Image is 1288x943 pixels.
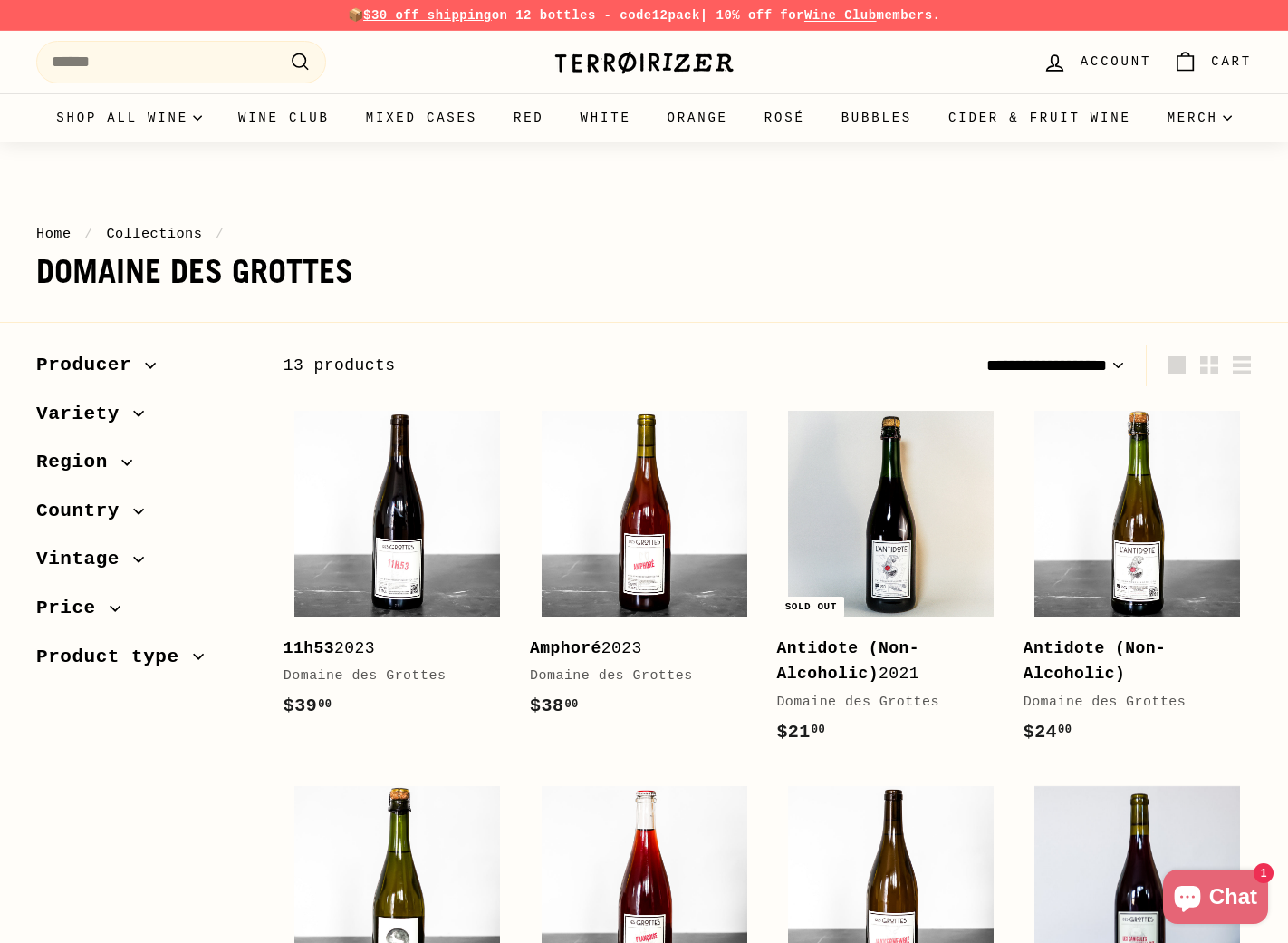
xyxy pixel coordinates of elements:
[36,223,1252,245] nav: breadcrumbs
[36,642,193,673] span: Product type
[823,93,930,142] a: Bubbles
[652,8,700,23] strong: 12pack
[1058,724,1072,736] sup: 00
[318,698,332,711] sup: 00
[778,597,844,617] div: Sold out
[1032,35,1162,89] a: Account
[36,593,110,624] span: Price
[36,637,255,686] button: Product type
[746,93,823,142] a: Rosé
[812,724,825,736] sup: 00
[284,639,334,657] b: 11h53
[530,695,579,716] span: $38
[776,400,1004,765] a: Sold out Antidote (Non-Alcoholic)2021Domaine des Grottes
[36,226,72,242] a: Home
[1162,35,1263,89] a: Cart
[284,353,768,379] div: 13 products
[36,399,133,430] span: Variety
[36,491,255,540] button: Country
[36,540,255,588] button: Vintage
[284,400,512,739] a: 11h532023Domaine des Grottes
[1211,52,1252,72] span: Cart
[1149,93,1250,142] summary: Merch
[348,93,495,142] a: Mixed Cases
[36,345,255,394] button: Producer
[930,93,1149,142] a: Cider & Fruit Wine
[36,350,145,381] span: Producer
[211,226,229,242] span: /
[363,8,492,23] span: $30 off shipping
[106,226,202,242] a: Collections
[284,636,494,662] div: 2023
[530,400,758,739] a: Amphoré2023Domaine des Grottes
[530,639,601,657] b: Amphoré
[284,666,494,687] div: Domaine des Grottes
[1158,870,1274,928] inbox-online-store-chat: Shopify online store chat
[1024,722,1072,743] span: $24
[562,93,649,142] a: White
[36,588,255,637] button: Price
[564,698,578,711] sup: 00
[530,666,740,687] div: Domaine des Grottes
[776,639,919,684] b: Antidote (Non-Alcoholic)
[36,5,1252,25] p: 📦 on 12 bottles - code | 10% off for members.
[38,93,220,142] summary: Shop all wine
[36,394,255,443] button: Variety
[1024,639,1167,684] b: Antidote (Non-Alcoholic)
[36,544,133,575] span: Vintage
[495,93,562,142] a: Red
[284,695,332,716] span: $39
[80,226,98,242] span: /
[649,93,746,142] a: Orange
[1024,400,1252,765] a: Antidote (Non-Alcoholic) Domaine des Grottes
[36,496,133,527] span: Country
[36,447,121,478] span: Region
[776,692,986,714] div: Domaine des Grottes
[776,636,986,688] div: 2021
[36,254,1252,290] h1: Domaine des Grottes
[1024,692,1234,714] div: Domaine des Grottes
[1081,52,1151,72] span: Account
[776,722,825,743] span: $21
[220,93,348,142] a: Wine Club
[36,442,255,491] button: Region
[530,636,740,662] div: 2023
[804,8,877,23] a: Wine Club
